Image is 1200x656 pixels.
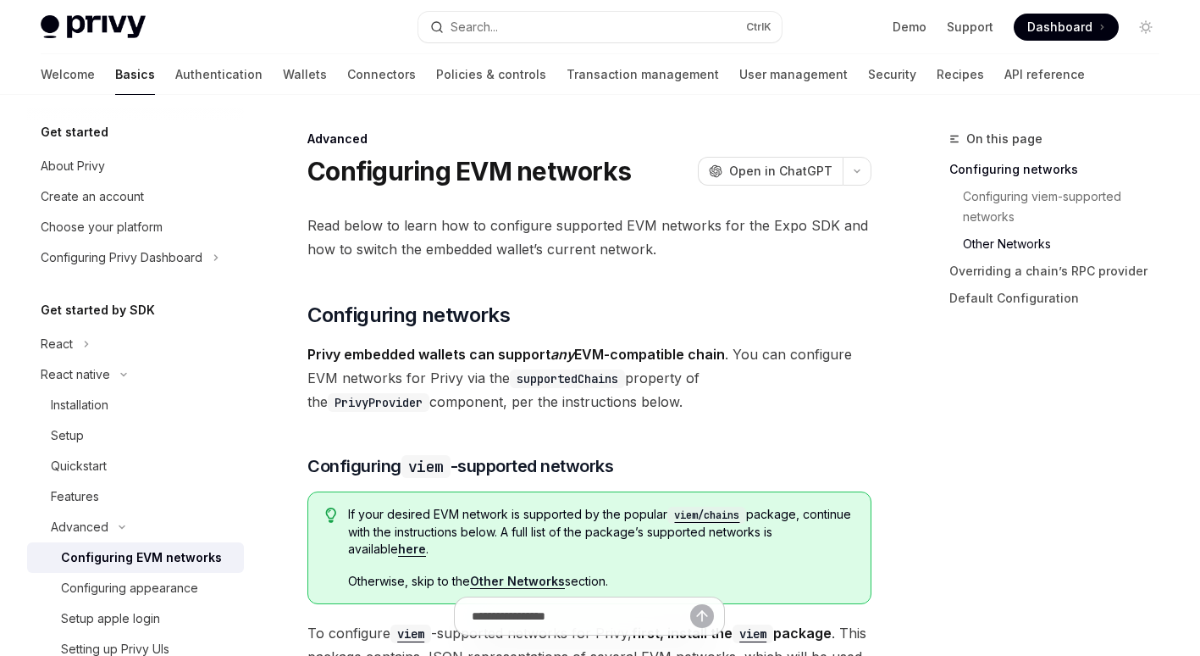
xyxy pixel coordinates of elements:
[690,604,714,628] button: Send message
[51,456,107,476] div: Quickstart
[307,454,613,478] span: Configuring -supported networks
[947,19,993,36] a: Support
[966,129,1042,149] span: On this page
[567,54,719,95] a: Transaction management
[963,231,1173,258] a: Other Networks
[667,507,746,521] a: viem/chains
[27,390,244,420] a: Installation
[41,156,105,176] div: About Privy
[348,573,854,590] span: Otherwise, skip to the section.
[667,507,746,524] code: viem/chains
[401,455,451,478] code: viem
[307,156,631,186] h1: Configuring EVM networks
[283,54,327,95] a: Wallets
[27,481,244,512] a: Features
[61,609,160,629] div: Setup apple login
[348,506,854,558] span: If your desired EVM network is supported by the popular package, continue with the instructions b...
[347,54,416,95] a: Connectors
[418,12,782,42] button: Search...CtrlK
[307,302,510,329] span: Configuring networks
[739,54,848,95] a: User management
[550,346,574,363] em: any
[698,157,843,186] button: Open in ChatGPT
[398,542,426,557] a: here
[510,370,625,388] code: supportedChains
[41,15,146,39] img: light logo
[51,517,108,537] div: Advanced
[41,186,144,207] div: Create an account
[41,334,73,354] div: React
[937,54,984,95] a: Recipes
[51,395,108,415] div: Installation
[41,54,95,95] a: Welcome
[307,131,871,147] div: Advanced
[470,574,565,589] a: Other Networks
[41,217,163,237] div: Choose your platform
[729,163,832,180] span: Open in ChatGPT
[307,342,871,414] span: . You can configure EVM networks for Privy via the property of the component, per the instruction...
[175,54,263,95] a: Authentication
[436,54,546,95] a: Policies & controls
[27,542,244,573] a: Configuring EVM networks
[949,285,1173,312] a: Default Configuration
[307,214,871,261] span: Read below to learn how to configure supported EVM networks for the Expo SDK and how to switch th...
[1027,19,1092,36] span: Dashboard
[115,54,155,95] a: Basics
[27,451,244,481] a: Quickstart
[949,258,1173,285] a: Overriding a chain’s RPC provider
[51,486,99,507] div: Features
[1004,54,1085,95] a: API reference
[41,247,202,268] div: Configuring Privy Dashboard
[451,17,498,37] div: Search...
[963,183,1173,231] a: Configuring viem-supported networks
[325,508,337,523] svg: Tip
[41,300,155,320] h5: Get started by SDK
[41,122,108,142] h5: Get started
[949,156,1173,183] a: Configuring networks
[470,574,565,588] strong: Other Networks
[27,603,244,634] a: Setup apple login
[61,578,198,598] div: Configuring appearance
[868,54,916,95] a: Security
[307,346,725,363] strong: Privy embedded wallets can support EVM-compatible chain
[27,181,244,212] a: Create an account
[27,151,244,181] a: About Privy
[61,548,222,568] div: Configuring EVM networks
[27,420,244,451] a: Setup
[27,212,244,242] a: Choose your platform
[1014,14,1119,41] a: Dashboard
[27,573,244,603] a: Configuring appearance
[746,20,771,34] span: Ctrl K
[328,393,429,412] code: PrivyProvider
[41,364,110,385] div: React native
[51,425,84,446] div: Setup
[1132,14,1159,41] button: Toggle dark mode
[893,19,926,36] a: Demo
